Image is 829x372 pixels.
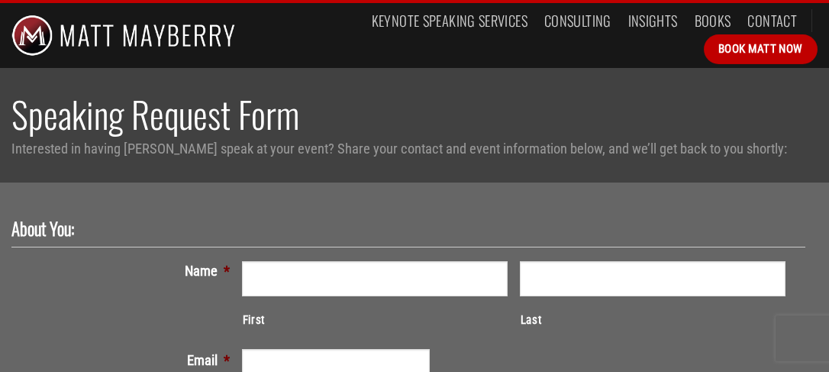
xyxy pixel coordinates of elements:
[747,7,797,34] a: Contact
[372,7,527,34] a: Keynote Speaking Services
[718,40,803,58] span: Book Matt Now
[11,260,242,282] label: Name
[11,218,793,241] h2: About You:
[544,7,611,34] a: Consulting
[521,312,785,330] label: Last
[11,87,299,141] span: Speaking Request Form
[11,137,818,160] p: Interested in having [PERSON_NAME] speak at your event? Share your contact and event information ...
[628,7,678,34] a: Insights
[11,3,235,68] img: Matt Mayberry
[11,349,242,371] label: Email
[695,7,731,34] a: Books
[243,312,508,330] label: First
[704,34,818,63] a: Book Matt Now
